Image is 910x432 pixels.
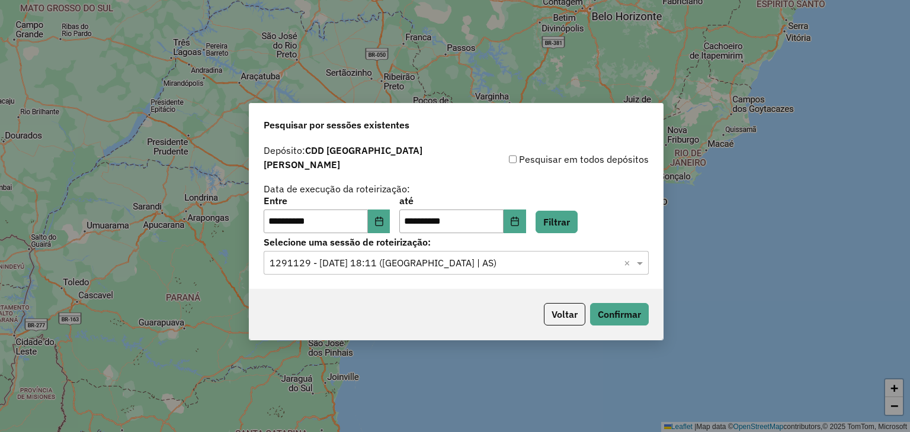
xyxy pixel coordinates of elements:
strong: CDD [GEOGRAPHIC_DATA][PERSON_NAME] [264,144,422,170]
button: Filtrar [536,211,578,233]
span: Clear all [624,256,634,270]
label: Selecione uma sessão de roteirização: [264,235,649,249]
button: Voltar [544,303,585,325]
div: Pesquisar em todos depósitos [456,152,649,166]
label: até [399,194,526,208]
span: Pesquisar por sessões existentes [264,118,409,132]
label: Depósito: [264,143,456,172]
label: Entre [264,194,390,208]
button: Choose Date [504,209,526,233]
button: Confirmar [590,303,649,325]
label: Data de execução da roteirização: [264,182,410,196]
button: Choose Date [368,209,390,233]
